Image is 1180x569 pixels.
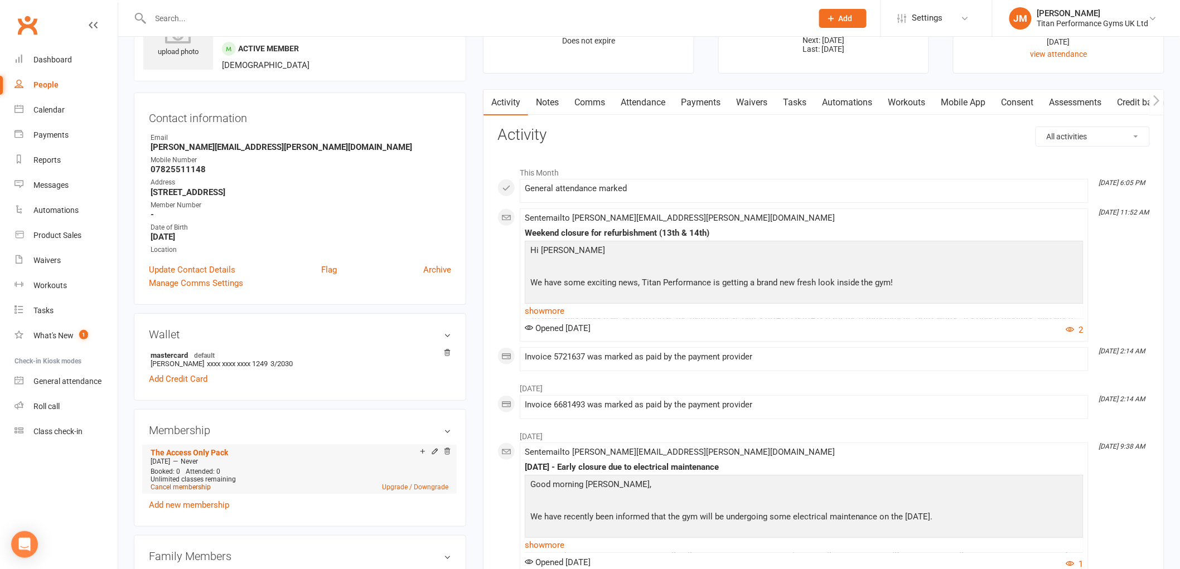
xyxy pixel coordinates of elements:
div: General attendance marked [525,184,1084,193]
a: Archive [423,263,451,276]
span: Active member [238,44,299,53]
span: Sent email to [PERSON_NAME][EMAIL_ADDRESS][PERSON_NAME][DOMAIN_NAME] [525,213,835,223]
div: Open Intercom Messenger [11,531,38,558]
span: Attended: 0 [186,468,220,475]
i: [DATE] 9:38 AM [1099,442,1145,450]
a: Payments [14,123,118,148]
p: Good morning [PERSON_NAME], [528,478,1081,494]
a: Automations [814,90,881,115]
div: Messages [33,181,69,189]
div: Location [151,245,451,255]
a: Workouts [14,273,118,298]
span: Opened [DATE] [525,323,591,333]
a: Activity [483,90,528,115]
div: Waivers [33,256,61,265]
span: We have some exciting news, Titan Performance is getting a brand new fresh look inside the gym! [530,278,893,288]
h3: Contact information [149,108,451,124]
strong: 07825511148 [151,164,451,174]
p: Next: [DATE] Last: [DATE] [729,36,919,54]
a: Notes [528,90,567,115]
p: Hi [PERSON_NAME] [528,244,1081,260]
div: General attendance [33,377,101,386]
div: Workouts [33,281,67,290]
a: Mobile App [934,90,994,115]
a: Update Contact Details [149,263,235,276]
div: What's New [33,331,74,340]
a: Automations [14,198,118,223]
a: Tasks [14,298,118,323]
a: Tasks [775,90,814,115]
a: Flag [321,263,337,276]
a: view attendance [1031,50,1087,59]
div: Member Number [151,200,451,211]
h3: Family Members [149,550,451,562]
a: Calendar [14,98,118,123]
span: Sent email to [PERSON_NAME][EMAIL_ADDRESS][PERSON_NAME][DOMAIN_NAME] [525,447,835,457]
i: [DATE] 2:14 AM [1099,347,1145,355]
h3: Activity [497,127,1150,144]
div: Tasks [33,306,54,315]
a: Clubworx [13,11,41,39]
div: Automations [33,206,79,215]
strong: [STREET_ADDRESS] [151,187,451,197]
span: Never [181,458,198,465]
h3: Membership [149,424,451,436]
span: Booked: 0 [151,468,180,475]
a: Roll call [14,394,118,419]
a: Assessments [1042,90,1110,115]
strong: - [151,210,451,220]
span: Unlimited classes remaining [151,475,236,483]
a: show more [525,303,1084,319]
div: Roll call [33,402,60,411]
input: Search... [147,11,805,26]
a: Comms [567,90,613,115]
a: General attendance kiosk mode [14,369,118,394]
div: Invoice 5721637 was marked as paid by the payment provider [525,352,1084,362]
div: JM [1009,7,1032,30]
div: People [33,80,59,89]
a: Upgrade / Downgrade [382,483,448,491]
a: Waivers [728,90,775,115]
div: Titan Performance Gyms UK Ltd [1037,18,1149,28]
span: We have recently been informed that the gym will be undergoing some electrical maintenance on the... [530,512,933,522]
a: Reports [14,148,118,173]
span: Add [839,14,853,23]
i: [DATE] 2:14 AM [1099,395,1145,403]
a: Attendance [613,90,673,115]
a: Messages [14,173,118,198]
a: Consent [994,90,1042,115]
div: Invoice 6681493 was marked as paid by the payment provider [525,400,1084,410]
i: [DATE] 11:52 AM [1099,208,1149,216]
a: The Access Only Pack [151,448,228,457]
li: This Month [497,161,1150,179]
span: [DEMOGRAPHIC_DATA] [222,60,309,70]
div: [PERSON_NAME] [1037,8,1149,18]
a: Dashboard [14,47,118,72]
div: Email [151,133,451,143]
a: show more [525,537,1084,553]
div: [DATE] [964,36,1154,48]
span: Opened [DATE] [525,557,591,567]
li: [DATE] [497,425,1150,442]
button: Add [819,9,867,28]
div: Class check-in [33,427,83,436]
div: Date of Birth [151,222,451,233]
div: Reports [33,155,61,164]
div: Mobile Number [151,155,451,166]
strong: [DATE] [151,232,451,242]
strong: mastercard [151,351,446,359]
a: People [14,72,118,98]
div: Weekend closure for refurbishment (13th & 14th) [525,228,1084,238]
li: [PERSON_NAME] [149,349,451,369]
span: Does not expire [562,36,615,45]
li: [DATE] [497,377,1150,395]
div: — [148,457,451,466]
span: default [191,351,218,359]
h3: Wallet [149,328,451,341]
a: Cancel membership [151,483,211,491]
div: Dashboard [33,55,72,64]
strong: [PERSON_NAME][EMAIL_ADDRESS][PERSON_NAME][DOMAIN_NAME] [151,142,451,152]
a: Manage Comms Settings [149,276,243,290]
a: Waivers [14,248,118,273]
a: Add new membership [149,500,229,510]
